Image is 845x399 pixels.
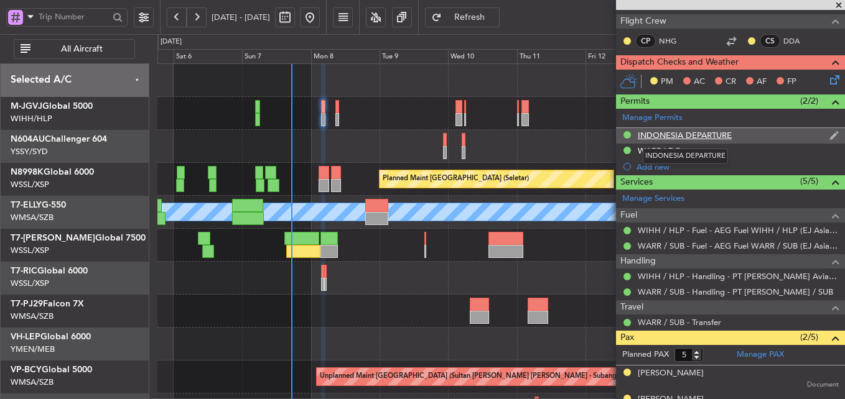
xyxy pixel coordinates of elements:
button: Refresh [425,7,500,27]
span: M-JGVJ [11,102,42,111]
span: Permits [620,94,650,109]
span: [DATE] - [DATE] [212,12,270,23]
span: VH-LEP [11,332,40,341]
a: VH-LEPGlobal 6000 [11,332,91,341]
div: Unplanned Maint [GEOGRAPHIC_DATA] (Sultan [PERSON_NAME] [PERSON_NAME] - Subang) [320,367,619,386]
span: AC [694,76,705,88]
a: VP-BCYGlobal 5000 [11,365,92,374]
a: WIHH / HLP - Handling - PT [PERSON_NAME] Aviasi WIHH / HLP [638,271,839,282]
span: Services [620,175,653,190]
a: N8998KGlobal 6000 [11,168,94,177]
div: CS [760,34,780,48]
span: T7-[PERSON_NAME] [11,234,95,242]
span: T7-ELLY [11,201,42,209]
a: Manage Permits [622,112,683,124]
div: Wed 10 [448,49,516,64]
input: Trip Number [39,7,109,26]
a: WIHH/HLP [11,113,52,124]
div: Sat 6 [174,49,242,64]
span: VP-BCY [11,365,42,374]
a: T7-PJ29Falcon 7X [11,300,84,308]
div: Mon 8 [311,49,380,64]
div: Sun 7 [242,49,310,64]
span: Travel [620,300,643,314]
span: Handling [620,254,656,268]
a: YSSY/SYD [11,146,48,157]
div: [PERSON_NAME] [638,367,704,380]
span: N8998K [11,168,44,177]
div: INDONESIA DEPARTURE [638,130,732,140]
a: WARR / SUB - Fuel - AEG Fuel WARR / SUB (EJ Asia Only) [638,241,839,251]
a: T7-[PERSON_NAME]Global 7500 [11,234,146,242]
div: Tue 9 [380,49,448,64]
a: YMEN/MEB [11,344,55,355]
div: [DATE] [161,37,182,47]
div: Fri 12 [586,49,654,64]
span: FP [787,76,796,88]
button: All Aircraft [14,39,135,59]
a: Manage Services [622,193,684,205]
span: AF [757,76,767,88]
div: Add new [637,162,839,172]
span: CR [726,76,736,88]
span: Refresh [444,13,495,22]
span: (2/5) [800,331,818,344]
div: Thu 11 [517,49,586,64]
span: T7-PJ29 [11,300,43,308]
div: CP [635,34,656,48]
a: WMSA/SZB [11,212,54,223]
a: WIHH / HLP - Fuel - AEG Fuel WIHH / HLP (EJ Asia Only) [638,225,839,236]
a: Manage PAX [737,349,784,361]
a: WARR / SUB - Handling - PT [PERSON_NAME] / SUB [638,287,833,297]
a: WMSA/SZB [11,377,54,388]
a: T7-RICGlobal 6000 [11,267,88,275]
span: PM [661,76,673,88]
a: N604AUChallenger 604 [11,135,107,144]
span: Dispatch Checks and Weather [620,55,739,70]
a: T7-ELLYG-550 [11,201,66,209]
span: N604AU [11,135,45,144]
span: Flight Crew [620,14,666,29]
a: WSSL/XSP [11,179,49,190]
span: Document [807,380,839,390]
div: Planned Maint [GEOGRAPHIC_DATA] (Seletar) [383,170,529,188]
a: NHG [659,35,687,47]
a: WMSA/SZB [11,311,54,322]
span: (2/2) [800,94,818,108]
a: M-JGVJGlobal 5000 [11,102,93,111]
a: WARR / SUB - Transfer [638,317,721,328]
span: (5/5) [800,175,818,188]
span: Fuel [620,208,637,222]
img: edit [829,130,839,141]
a: WSSL/XSP [11,245,49,256]
span: T7-RIC [11,267,37,275]
a: DDA [783,35,811,47]
a: WSSL/XSP [11,278,49,289]
span: All Aircraft [33,45,131,53]
div: INDONESIA DEPARTURE [643,149,728,164]
label: Planned PAX [622,349,669,361]
span: Pax [620,331,634,345]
